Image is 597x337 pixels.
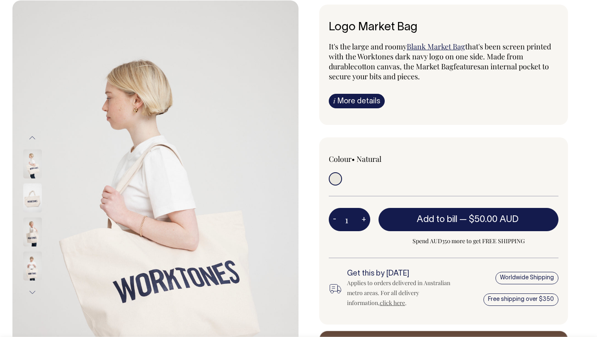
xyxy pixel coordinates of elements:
span: • [352,154,355,164]
span: $50.00 AUD [469,215,519,224]
div: Applies to orders delivered in Australian metro areas. For all delivery information, . [347,278,454,308]
span: — [459,215,521,224]
a: Blank Market Bag [407,42,465,51]
img: Logo Market Bag [23,217,42,247]
span: i [333,96,335,105]
h6: Logo Market Bag [329,21,558,34]
a: click here [380,299,405,307]
span: Spend AUD350 more to get FREE SHIPPING [379,236,558,246]
span: Add to bill [417,215,457,224]
p: It's the large and roomy that's been screen printed with the Worktones dark navy logo on one side... [329,42,558,81]
img: Logo Market Bag [23,149,42,178]
button: Next [26,283,39,302]
label: Natural [357,154,381,164]
h6: Get this by [DATE] [347,270,454,278]
button: Previous [26,129,39,147]
a: iMore details [329,94,385,108]
button: Add to bill —$50.00 AUD [379,208,558,231]
button: - [329,211,340,228]
img: Logo Market Bag [23,183,42,212]
img: Logo Market Bag [23,252,42,281]
span: cotton canvas, the Market Bag [354,61,454,71]
span: features [454,61,481,71]
div: Colour [329,154,421,164]
span: an internal pocket to secure your bits and pieces. [329,61,549,81]
button: + [357,211,370,228]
